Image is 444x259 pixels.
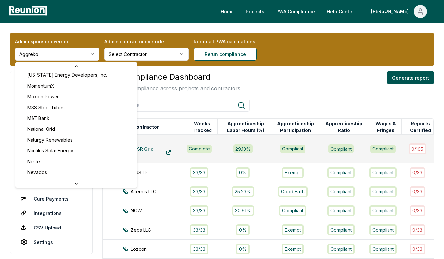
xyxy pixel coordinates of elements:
[27,136,73,143] span: Naturgy Renewables
[27,158,40,165] span: Neste
[27,169,47,176] span: Nevados
[27,82,54,89] span: MomentumX
[27,115,49,122] span: M&T Bank
[27,93,59,100] span: Moxion Power
[27,126,55,132] span: National Grid
[27,71,107,78] span: [US_STATE] Energy Developers, Inc.
[27,147,73,154] span: Nautilus Solar Energy
[27,104,65,111] span: MSS Steel Tubes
